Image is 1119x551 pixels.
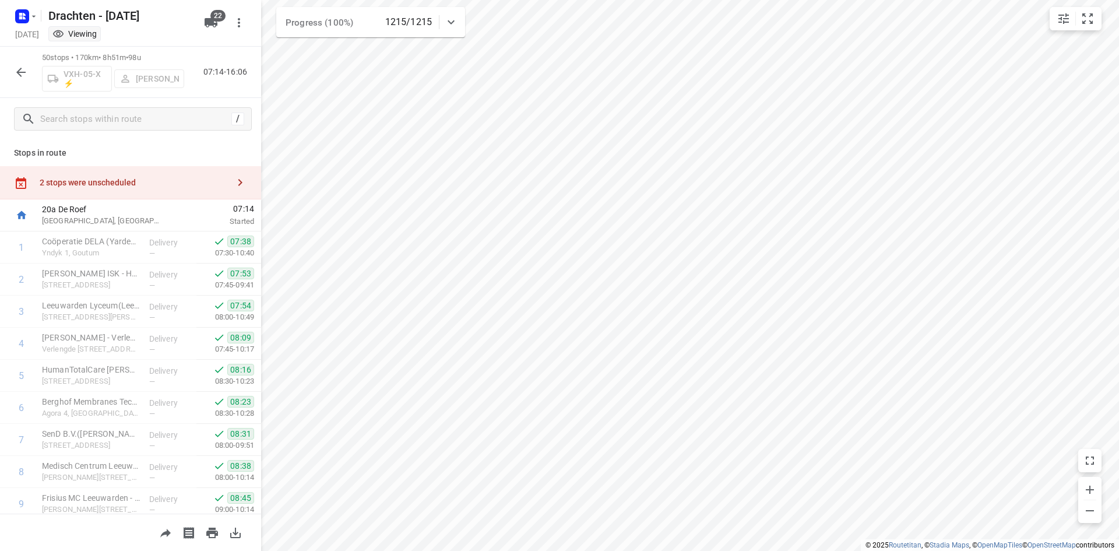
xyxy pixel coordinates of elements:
span: 08:45 [227,492,254,504]
span: • [126,53,128,62]
div: 7 [19,434,24,445]
button: 22 [199,11,223,34]
span: 08:09 [227,332,254,343]
p: Yndyk 1, Goutum [42,247,140,259]
p: SenD B.V.(Doreen de Jong ) [42,428,140,440]
p: Delivery [149,269,192,280]
button: Map settings [1052,7,1075,30]
span: Print shipping labels [177,527,200,538]
svg: Done [213,428,225,440]
span: — [149,377,155,386]
span: 22 [210,10,226,22]
div: 9 [19,499,24,510]
span: Progress (100%) [286,17,353,28]
svg: Done [213,300,225,311]
div: small contained button group [1050,7,1102,30]
span: Share route [154,527,177,538]
svg: Done [213,364,225,375]
svg: Done [213,460,225,472]
p: Medisch Centrum Leeuwarden(Wypkje Stapert) [42,460,140,472]
p: Delivery [149,397,192,409]
p: Delivery [149,493,192,505]
svg: Done [213,268,225,279]
a: Routetitan [889,541,921,549]
div: 2 [19,274,24,285]
p: 08:00-10:14 [196,472,254,483]
button: More [227,11,251,34]
span: 08:38 [227,460,254,472]
p: 07:14-16:06 [203,66,252,78]
li: © 2025 , © , © © contributors [865,541,1114,549]
span: — [149,313,155,322]
svg: Done [213,396,225,408]
p: 08:30-10:28 [196,408,254,419]
p: 07:45-09:41 [196,279,254,291]
span: 08:16 [227,364,254,375]
a: Stadia Maps [930,541,969,549]
p: Henri Dunantweg 2, Leeuwarden [42,472,140,483]
div: Progress (100%)1215/1215 [276,7,465,37]
p: 20a De Roef [42,203,163,215]
p: HumanTotalCare B.V. - Leeuwarden(Agatha Sijses, Nienke Kamsma) [42,364,140,375]
p: [GEOGRAPHIC_DATA], [GEOGRAPHIC_DATA] [42,215,163,227]
p: 09:00-10:14 [196,504,254,515]
p: Agora 4, [GEOGRAPHIC_DATA] [42,408,140,419]
span: — [149,409,155,418]
span: 07:38 [227,236,254,247]
span: 98u [128,53,140,62]
a: OpenMapTiles [977,541,1022,549]
p: Piter Jelles - Verlengde Schrans(Patricia Kloetstra) [42,332,140,343]
p: Delivery [149,429,192,441]
p: Henri Dunantweg 2, Leeuwarden [42,504,140,515]
p: Hempenserweg 33, Leeuwarden [42,279,140,291]
p: 08:00-09:51 [196,440,254,451]
span: Download route [224,527,247,538]
p: Delivery [149,237,192,248]
div: 8 [19,466,24,478]
p: Delivery [149,461,192,473]
span: 08:23 [227,396,254,408]
p: Doctor Jacob Botkeweg 3, Leeuwarden [42,311,140,323]
span: — [149,441,155,450]
svg: Done [213,332,225,343]
p: Berghof Membranes Technology GmbH(Melany Benitez ) [42,396,140,408]
div: 3 [19,306,24,317]
div: You are currently in view mode. To make any changes, go to edit project. [52,28,97,40]
p: Started [177,216,254,227]
span: 07:14 [177,203,254,215]
div: / [231,113,244,125]
svg: Done [213,492,225,504]
div: 2 stops were unscheduled [40,178,228,187]
span: 07:53 [227,268,254,279]
p: 07:45-10:17 [196,343,254,355]
p: Delivery [149,333,192,345]
p: Frisius MC Leeuwarden - Poli Longziekten(Akke-Nynke van der Meer) [42,492,140,504]
div: 1 [19,242,24,253]
p: Piter Jelles ISK - Hempenserweg(Patricica Kloestra) [42,268,140,279]
p: Sixmastraat 66, Leeuwarden [42,375,140,387]
p: Delivery [149,365,192,377]
span: 07:54 [227,300,254,311]
p: Leeuwarden Lyceum(Leeuwarden Lyceum) [42,300,140,311]
div: 5 [19,370,24,381]
p: Borniastraat 38, Leeuwarden [42,440,140,451]
svg: Done [213,236,225,247]
span: — [149,506,155,514]
span: — [149,281,155,290]
button: Fit zoom [1076,7,1099,30]
p: Stops in route [14,147,247,159]
span: 08:31 [227,428,254,440]
span: — [149,249,155,258]
p: 50 stops • 170km • 8h51m [42,52,184,64]
p: 1215/1215 [385,15,432,29]
input: Search stops within route [40,110,231,128]
p: Delivery [149,301,192,313]
p: 07:30-10:40 [196,247,254,259]
div: 4 [19,338,24,349]
p: 08:00-10:49 [196,311,254,323]
div: 6 [19,402,24,413]
p: Coöperatie DELA (Yarden) - Yardenhuis van Goutum(Henk Meijer) [42,236,140,247]
span: — [149,473,155,482]
span: Print route [200,527,224,538]
p: Verlengde Schrans 35, Leeuwarden [42,343,140,355]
